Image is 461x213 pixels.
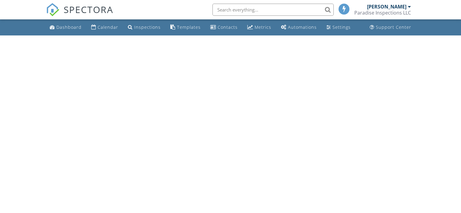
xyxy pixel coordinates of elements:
[64,3,113,16] span: SPECTORA
[98,24,118,30] div: Calendar
[279,22,319,33] a: Automations (Basic)
[168,22,203,33] a: Templates
[218,24,238,30] div: Contacts
[255,24,271,30] div: Metrics
[89,22,121,33] a: Calendar
[134,24,161,30] div: Inspections
[288,24,317,30] div: Automations
[367,22,414,33] a: Support Center
[376,24,411,30] div: Support Center
[324,22,353,33] a: Settings
[125,22,163,33] a: Inspections
[46,3,59,16] img: The Best Home Inspection Software - Spectora
[367,4,406,10] div: [PERSON_NAME]
[212,4,334,16] input: Search everything...
[208,22,240,33] a: Contacts
[245,22,274,33] a: Metrics
[56,24,82,30] div: Dashboard
[177,24,201,30] div: Templates
[354,10,411,16] div: Paradise Inspections LLC
[46,8,113,21] a: SPECTORA
[332,24,351,30] div: Settings
[47,22,84,33] a: Dashboard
